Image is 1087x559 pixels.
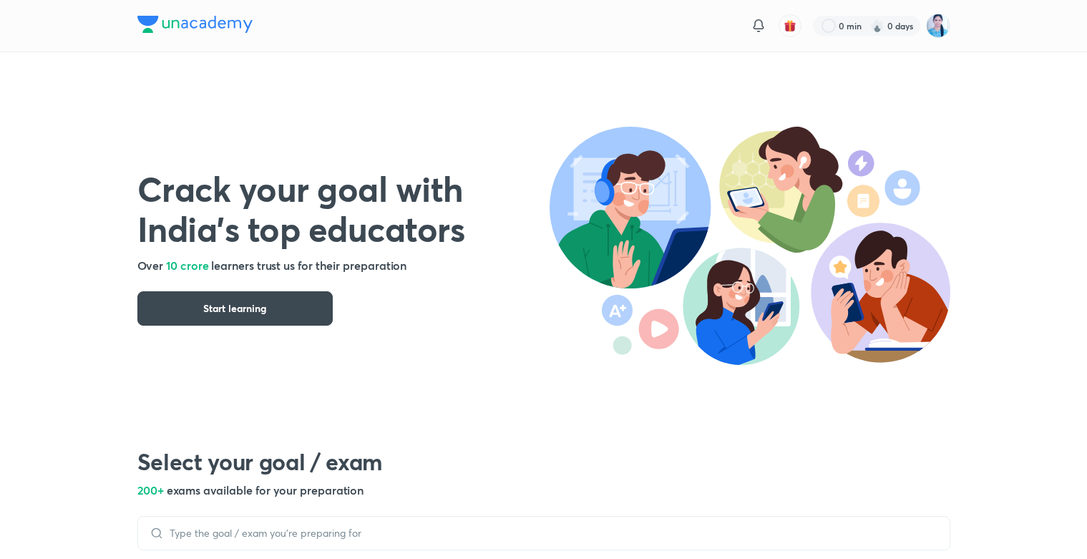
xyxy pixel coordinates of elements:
input: Type the goal / exam you’re preparing for [164,528,938,539]
h5: 200+ [137,482,950,499]
img: avatar [784,19,796,32]
img: Isha Goyal [926,14,950,38]
h5: Over learners trust us for their preparation [137,257,550,274]
span: 10 crore [166,258,208,273]
button: Start learning [137,291,333,326]
button: avatar [779,14,801,37]
h1: Crack your goal with India’s top educators [137,168,550,248]
a: Company Logo [137,16,253,37]
img: streak [870,19,884,33]
img: Company Logo [137,16,253,33]
h2: Select your goal / exam [137,447,950,476]
span: Start learning [203,301,266,316]
span: exams available for your preparation [167,482,364,497]
img: header [550,127,950,365]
